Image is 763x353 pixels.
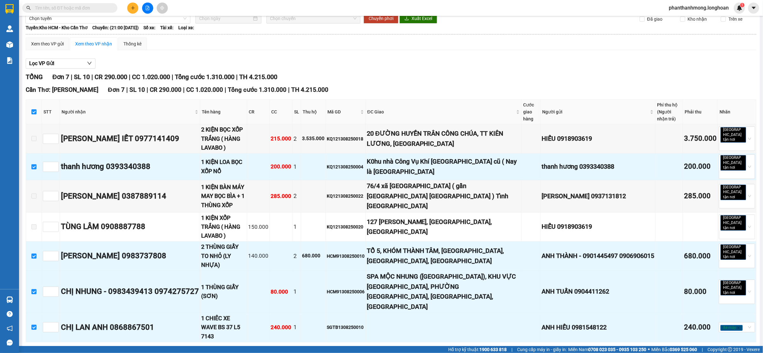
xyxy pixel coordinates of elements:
[720,244,746,260] span: [GEOGRAPHIC_DATA] tận nơi
[751,5,757,11] span: caret-down
[75,40,112,47] div: Xem theo VP nhận
[7,311,13,317] span: question-circle
[367,129,520,149] div: 20 ĐƯỜNG HUYỀN TRÂN CÔNG CHÚA, TT KIÊN LƯƠNG, [GEOGRAPHIC_DATA]
[178,24,194,31] span: Loại xe:
[327,253,365,260] div: HCM91308250010
[26,73,43,81] span: TỔNG
[147,86,148,93] span: |
[29,14,187,23] span: Chọn tuyến
[367,217,520,237] div: 127 [PERSON_NAME], [GEOGRAPHIC_DATA], [GEOGRAPHIC_DATA]
[31,40,64,47] div: Xem theo VP gửi
[61,322,199,334] div: CHỊ LAN ANH 0868867501
[201,214,246,241] div: 1 KIỆN XỐP TRẮNG ( HÀNG LAVABO )
[26,6,31,10] span: search
[293,222,300,231] div: 1
[145,6,150,10] span: file-add
[720,215,746,231] span: [GEOGRAPHIC_DATA] tận nơi
[479,347,507,352] strong: 1900 633 818
[127,3,138,14] button: plus
[655,100,683,124] th: Phí thu hộ (Người nhận trả)
[293,323,300,332] div: 1
[87,61,92,66] span: down
[327,108,359,115] span: Mã GD
[720,127,746,143] span: [GEOGRAPHIC_DATA] tận nơi
[542,108,649,115] span: Người gửi
[201,158,246,176] div: 1 KIỆN LOA BỌC XỐP NỔ
[664,4,734,12] span: phanthanhmong.longhoan
[542,134,654,144] div: HIẾU 0918903619
[736,255,739,259] span: close
[740,3,745,7] sup: 1
[183,86,185,93] span: |
[736,291,739,294] span: close
[326,241,366,271] td: HCM91308250010
[720,185,746,200] span: [GEOGRAPHIC_DATA] tận nơi
[61,221,199,233] div: TÙNG LÂM 0908887788
[327,288,365,295] div: HCM91308250006
[293,162,300,171] div: 1
[129,73,130,81] span: |
[160,6,164,10] span: aim
[736,195,739,199] span: close
[367,181,520,211] div: 76/4 xã [GEOGRAPHIC_DATA] ( gần [GEOGRAPHIC_DATA] [GEOGRAPHIC_DATA] ) Tỉnh [GEOGRAPHIC_DATA]
[651,346,697,353] span: Miền Bắc
[201,125,246,152] div: 2 KIỆN BỌC XỐP TRẮNG ( HÀNG LAVABO )
[411,15,432,22] span: Xuất Excel
[736,166,739,169] span: close
[186,86,223,93] span: CC 1.020.000
[126,86,128,93] span: |
[6,25,13,32] img: warehouse-icon
[327,163,365,170] div: KQ121308250004
[6,41,13,48] img: warehouse-icon
[542,287,654,296] div: ANH TUẤN 0904411262
[132,73,170,81] span: CC 1.020.000
[201,183,246,210] div: 1 KIỆN BÀN MÁY MAY BỌC BÌA + 1 THÙNG XỐP
[736,138,739,141] span: close
[684,322,717,333] div: 240.000
[108,86,125,93] span: Đơn 7
[367,157,520,177] div: K0hu nhà Công Vụ Khí [GEOGRAPHIC_DATA] cũ ( Nay là [GEOGRAPHIC_DATA]
[542,162,654,172] div: thanh hương 0393340388
[684,191,717,202] div: 285.000
[61,161,199,173] div: thanh hương 0393340388
[670,347,697,352] strong: 0369 525 060
[61,286,199,298] div: CHỊ NHUNG - 0983439413 0974275727
[29,59,54,67] span: Lọc VP Gửi
[720,280,746,296] span: [GEOGRAPHIC_DATA] tận nơi
[175,73,234,81] span: Tổng cước 1.310.000
[288,86,290,93] span: |
[588,347,646,352] strong: 0708 023 035 - 0935 103 250
[52,73,69,81] span: Đơn 7
[720,325,743,331] span: Xe máy
[92,24,139,31] span: Chuyến: (21:00 [DATE])
[71,73,72,81] span: |
[123,40,141,47] div: Thống kê
[301,100,326,124] th: Thu hộ
[367,272,520,312] div: SPA MỘC NHUNG ([GEOGRAPHIC_DATA]), KHU VỰC [GEOGRAPHIC_DATA], PHƯỜNG [GEOGRAPHIC_DATA], [GEOGRAPH...
[405,16,409,21] span: download
[748,3,759,14] button: caret-down
[248,223,268,231] div: 150.000
[327,223,365,230] div: KQ121308250020
[293,252,300,261] div: 2
[271,162,291,171] div: 200.000
[228,86,286,93] span: Tổng cước 1.310.000
[684,251,717,262] div: 680.000
[26,58,95,69] button: Lọc VP Gửi
[61,133,199,145] div: [PERSON_NAME] IẾT 0977141409
[364,13,398,24] button: Chuyển phơi
[517,346,567,353] span: Cung cấp máy in - giấy in:
[160,24,174,31] span: Tài xế:
[291,86,328,93] span: TH 4.215.000
[741,3,743,7] span: 1
[6,296,13,303] img: warehouse-icon
[702,346,703,353] span: |
[302,135,325,143] div: 3.535.000
[247,100,270,124] th: CR
[157,3,168,14] button: aim
[327,193,365,200] div: KQ121308250022
[42,100,60,124] th: STT
[399,13,437,24] button: downloadXuất Excel
[326,213,366,242] td: KQ121308250020
[131,6,135,10] span: plus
